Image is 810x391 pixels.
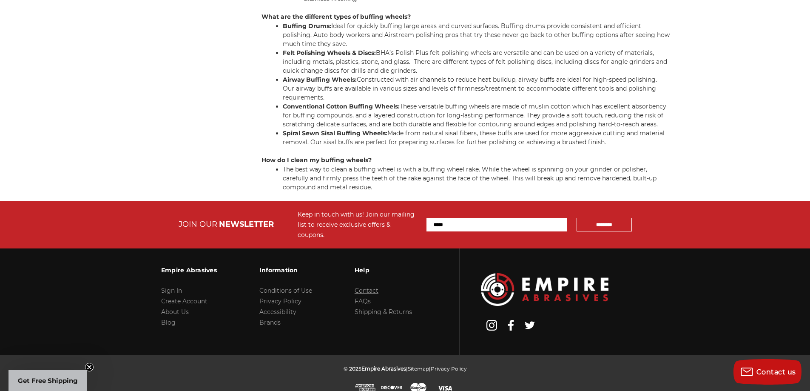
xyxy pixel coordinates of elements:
a: Airway Buffing Wheels [283,76,355,83]
h3: Empire Abrasives [161,261,217,279]
strong: : [398,103,400,110]
a: Create Account [161,297,207,305]
a: About Us [161,308,189,316]
button: Contact us [733,359,801,385]
h3: Help [355,261,412,279]
a: Felt Polishing Wheels & Discs [283,49,374,57]
p: © 2025 | | [344,363,467,374]
strong: How do I clean my buffing wheels? [261,156,372,164]
a: Sign In [161,287,182,294]
a: Brands [259,319,281,326]
span: Contact us [756,368,796,376]
strong: : [386,129,387,137]
span: Get Free Shipping [18,377,78,385]
strong: : [374,49,376,57]
a: Contact [355,287,378,294]
a: Spiral Sewn Sisal Buffing Wheels [283,129,386,137]
span: JOIN OUR [179,220,217,229]
span: The best way to clean a buffing wheel is with a buffing wheel rake. While the wheel is spinning o... [283,166,657,191]
a: Blog [161,319,176,326]
span: BHA’s Polish Plus felt polishing wheels are versatile and can be used on a variety of materials, ... [283,49,667,74]
a: Sitemap [408,365,429,372]
a: Conditions of Use [259,287,312,294]
div: Get Free ShippingClose teaser [9,370,87,391]
a: Shipping & Returns [355,308,412,316]
h3: Information [259,261,312,279]
span: These versatile buffing wheels are made of muslin cotton which has excellent absorbency for buffi... [283,103,666,128]
a: Privacy Policy [259,297,301,305]
strong: What are the different types of buffing wheels? [261,13,411,20]
span: Constructed with air channels to reduce heat buildup, airway buffs are ideal for high-speed polis... [283,76,657,101]
a: Conventional Cotton Buffing Wheels [283,103,398,110]
img: Empire Abrasives Logo Image [481,273,608,306]
a: FAQs [355,297,371,305]
a: Buffing Drums [283,22,330,30]
span: Ideal for quickly buffing large areas and curved surfaces. Buffing drums provide consistent and e... [283,22,670,48]
a: Accessibility [259,308,296,316]
span: Empire Abrasives [361,365,406,372]
div: Keep in touch with us! Join our mailing list to receive exclusive offers & coupons. [298,209,418,240]
span: NEWSLETTER [219,220,274,229]
span: Made from natural sisal fibers, these buffs are used for more aggressive cutting and material rem... [283,129,665,146]
button: Close teaser [85,363,94,371]
strong: : [355,76,357,83]
strong: : [330,22,331,30]
a: Privacy Policy [431,365,467,372]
